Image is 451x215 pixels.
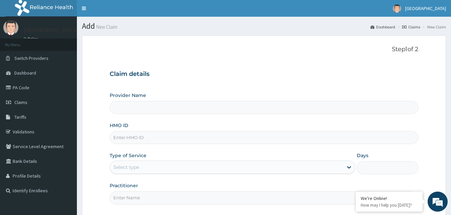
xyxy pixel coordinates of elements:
label: Practitioner [110,182,138,189]
label: Type of Service [110,152,146,159]
span: Switch Providers [14,55,48,61]
h1: Add [82,22,446,30]
li: New Claim [421,24,446,30]
img: User Image [393,4,401,13]
input: Enter HMO ID [110,131,419,144]
p: How may I help you today? [361,202,418,208]
label: Days [357,152,368,159]
span: Tariffs [14,114,26,120]
span: Claims [14,99,27,105]
p: Step 1 of 2 [110,46,419,53]
span: [GEOGRAPHIC_DATA] [405,5,446,11]
label: HMO ID [110,122,128,129]
p: [GEOGRAPHIC_DATA] [23,27,79,33]
div: We're Online! [361,195,418,201]
div: Select type [113,164,139,171]
span: Dashboard [14,70,36,76]
h3: Claim details [110,71,419,78]
a: Dashboard [370,24,395,30]
input: Enter Name [110,191,419,204]
label: Provider Name [110,92,146,99]
a: Online [23,36,39,41]
small: New Claim [95,24,117,29]
img: User Image [3,20,18,35]
a: Claims [402,24,420,30]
